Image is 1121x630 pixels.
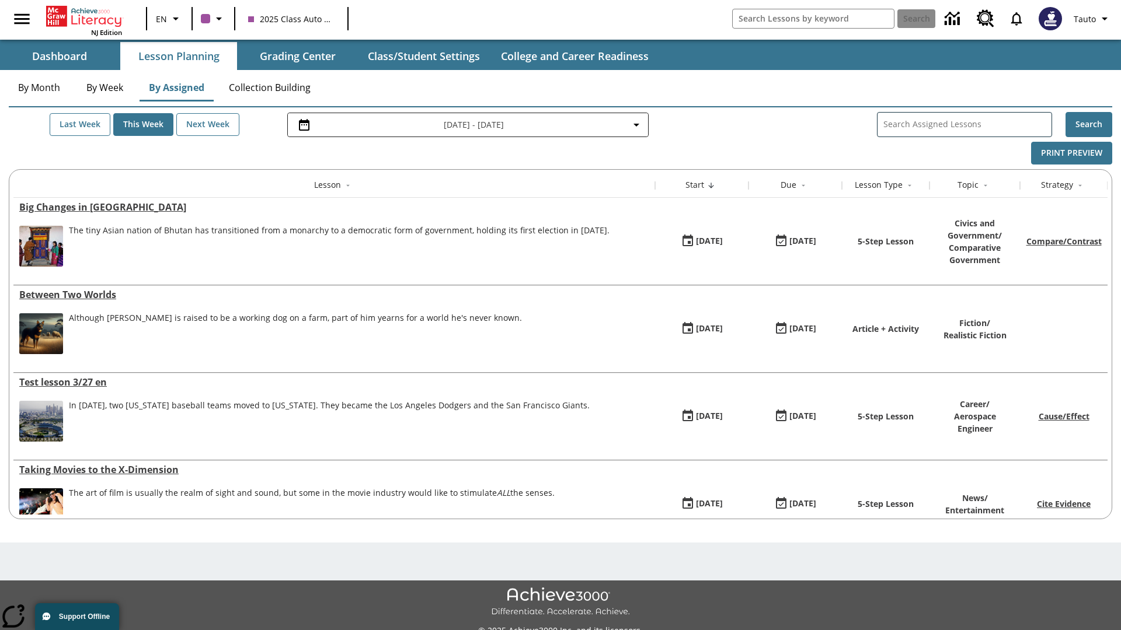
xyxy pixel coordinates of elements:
[19,376,649,388] a: Test lesson 3/27 en, Lessons
[113,113,173,136] button: This Week
[69,313,522,323] div: Although [PERSON_NAME] is raised to be a working dog on a farm, part of him yearns for a world he...
[696,496,723,511] div: [DATE]
[1026,236,1102,247] a: Compare/Contrast
[140,73,214,101] button: By Assigned
[156,13,167,25] span: EN
[358,42,489,70] button: Class/Student Settings
[770,493,820,515] button: 08/24/25: Last day the lesson can be accessed
[1039,411,1089,422] a: Cause/Effect
[945,504,1004,516] p: Entertainment
[733,9,894,28] input: search field
[1001,3,1032,34] a: Notifications
[938,3,970,35] a: Data Center
[248,13,335,25] span: 2025 Class Auto Grade 13
[770,230,820,253] button: 08/28/25: Last day the lesson can be accessed
[19,401,63,442] img: Dodgers stadium.
[696,409,723,423] div: [DATE]
[945,492,1004,504] p: News /
[789,409,816,423] div: [DATE]
[75,73,134,101] button: By Week
[1074,13,1096,25] span: Tauto
[629,118,643,132] svg: Collapse Date Range Filter
[50,113,110,136] button: Last Week
[970,3,1001,34] a: Resource Center, Will open in new tab
[1032,3,1069,34] button: Select a new avatar
[781,179,796,191] div: Due
[220,73,320,101] button: Collection Building
[696,321,723,336] div: [DATE]
[69,401,590,442] div: In 1958, two New York baseball teams moved to California. They became the Los Angeles Dodgers and...
[935,398,1014,410] p: Career /
[677,493,727,515] button: 08/18/25: First time the lesson was available
[677,318,727,340] button: 08/26/25: First time the lesson was available
[5,2,39,36] button: Open side menu
[69,401,590,411] div: In [DATE], two [US_STATE] baseball teams moved to [US_STATE]. They became the Los Angeles Dodgers...
[46,3,122,37] div: Home
[341,178,355,192] button: Sort
[293,118,643,132] button: Select the date range menu item
[677,230,727,253] button: 08/27/25: First time the lesson was available
[69,226,610,267] div: The tiny Asian nation of Bhutan has transitioned from a monarchy to a democratic form of governme...
[855,179,903,191] div: Lesson Type
[151,8,188,29] button: Language: EN, Select a language
[497,487,510,498] em: ALL
[9,73,69,101] button: By Month
[979,178,993,192] button: Sort
[59,612,110,621] span: Support Offline
[19,201,649,213] a: Big Changes in Bhutan, Lessons
[69,488,555,498] p: The art of film is usually the realm of sight and sound, but some in the movie industry would lik...
[491,587,630,617] img: Achieve3000 Differentiate Accelerate Achieve
[69,226,610,236] div: The tiny Asian nation of Bhutan has transitioned from a monarchy to a democratic form of governme...
[883,116,1052,133] input: Search Assigned Lessons
[1039,7,1062,30] img: Avatar
[677,405,727,428] button: 08/26/25: First time the lesson was available
[858,235,914,247] p: 5-Step Lesson
[770,318,820,340] button: 08/26/25: Last day the lesson can be accessed
[935,217,1014,242] p: Civics and Government /
[958,179,979,191] div: Topic
[852,323,919,335] p: Article + Activity
[858,410,914,422] p: 5-Step Lesson
[69,488,555,529] div: The art of film is usually the realm of sight and sound, but some in the movie industry would lik...
[239,42,356,70] button: Grading Center
[196,8,231,29] button: Class color is purple. Change class color
[1066,112,1112,137] button: Search
[492,42,658,70] button: College and Career Readiness
[444,118,504,131] span: [DATE] - [DATE]
[19,463,649,476] div: Taking Movies to the X-Dimension
[19,376,649,388] div: Test lesson 3/27 en
[903,178,917,192] button: Sort
[789,496,816,511] div: [DATE]
[789,321,816,336] div: [DATE]
[19,288,649,301] a: Between Two Worlds, Lessons
[935,410,1014,435] p: Aerospace Engineer
[19,201,649,213] div: Big Changes in Bhutan
[696,234,723,249] div: [DATE]
[770,405,820,428] button: 08/26/25: Last day the lesson can be accessed
[120,42,237,70] button: Lesson Planning
[19,226,63,267] img: A group of people stand outside the decorated door of a temple in Bhutan, which held its first de...
[1037,498,1091,509] a: Cite Evidence
[19,463,649,476] a: Taking Movies to the X-Dimension, Lessons
[314,179,341,191] div: Lesson
[19,288,649,301] div: Between Two Worlds
[91,28,122,37] span: NJ Edition
[1041,179,1073,191] div: Strategy
[176,113,239,136] button: Next Week
[944,329,1007,341] p: Realistic Fiction
[46,5,122,28] a: Home
[35,603,119,630] button: Support Offline
[789,234,816,249] div: [DATE]
[19,488,63,529] img: Panel in front of the seats sprays water mist to the happy audience at a 4DX-equipped theater.
[69,313,522,354] div: Although Chip is raised to be a working dog on a farm, part of him yearns for a world he's never ...
[1031,142,1112,164] button: Print Preview
[935,242,1014,266] p: Comparative Government
[1069,8,1116,29] button: Profile/Settings
[858,498,914,510] p: 5-Step Lesson
[796,178,810,192] button: Sort
[19,313,63,354] img: A dog with dark fur and light tan markings looks off into the distance while sheep graze in the b...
